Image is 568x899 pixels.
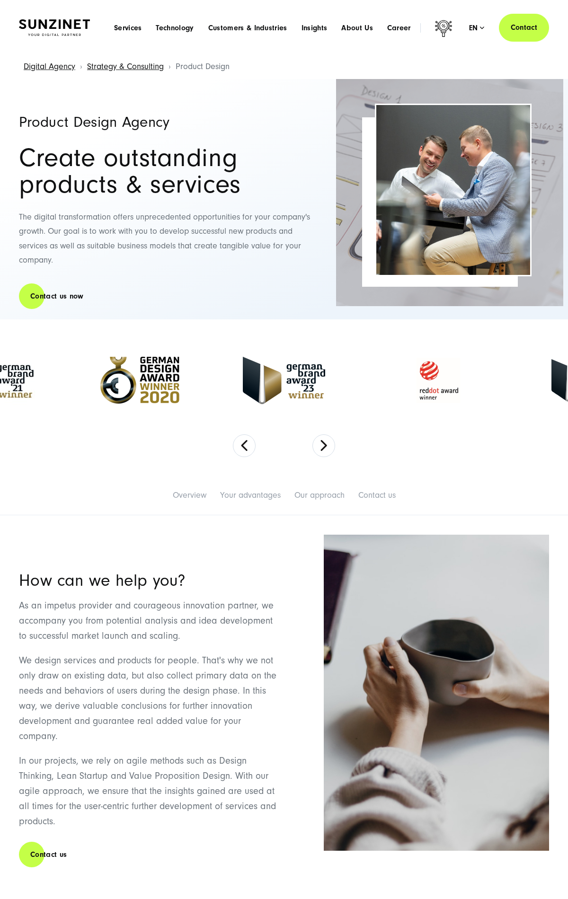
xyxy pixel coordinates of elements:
[100,357,179,404] img: German Design Award Winner 2020 - Full Service Digital Agency SUNZINET
[19,573,279,589] h2: How can we help you?
[114,23,142,33] a: Services
[19,283,95,310] a: Contact us now
[87,62,164,71] a: Strategy & Consulting
[19,653,279,744] p: We design services and products for people. That's why we not only draw on existing data, but als...
[19,210,311,268] p: The digital transformation offers unprecedented opportunities for your company's growth. Our goal...
[19,145,311,198] h2: Create outstanding products & services
[376,105,530,275] img: Product and service innovation Header | Two men looking cheerfully at a laptop
[19,753,279,829] p: In our projects, we rely on agile methods such as Design Thinking, Lean Startup and Value Proposi...
[499,14,549,42] a: Contact
[302,23,328,33] a: Insights
[19,115,311,130] h1: Product Design Agency
[19,598,279,643] p: As an impetus provider and courageous innovation partner, we accompany you from potential analysi...
[387,23,411,33] a: Career
[469,23,485,33] div: en
[336,79,563,306] img: Full-Service Digitalagentur SUNZINET - User Experience Design_2
[156,23,194,33] a: Technology
[358,490,396,500] a: Contact us
[24,62,75,71] a: Digital Agency
[389,352,488,409] img: Reddot Award Winner - Full Service Digital Agency SUNZINET
[176,62,230,71] span: Product Design
[341,23,373,33] a: About Us
[233,434,256,457] button: Previous
[324,535,549,851] img: image-05-mob
[173,490,206,500] a: Overview
[220,490,281,500] a: Your advantages
[294,490,345,500] a: Our approach
[312,434,335,457] button: Next
[19,19,90,36] img: SUNZINET Full Service Digital Agentur
[243,357,325,404] img: German Brand Award 2023 Winner - Full Service Digital Agency SUNZINET
[19,841,78,868] a: Contact us
[208,23,287,33] a: Customers & Industries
